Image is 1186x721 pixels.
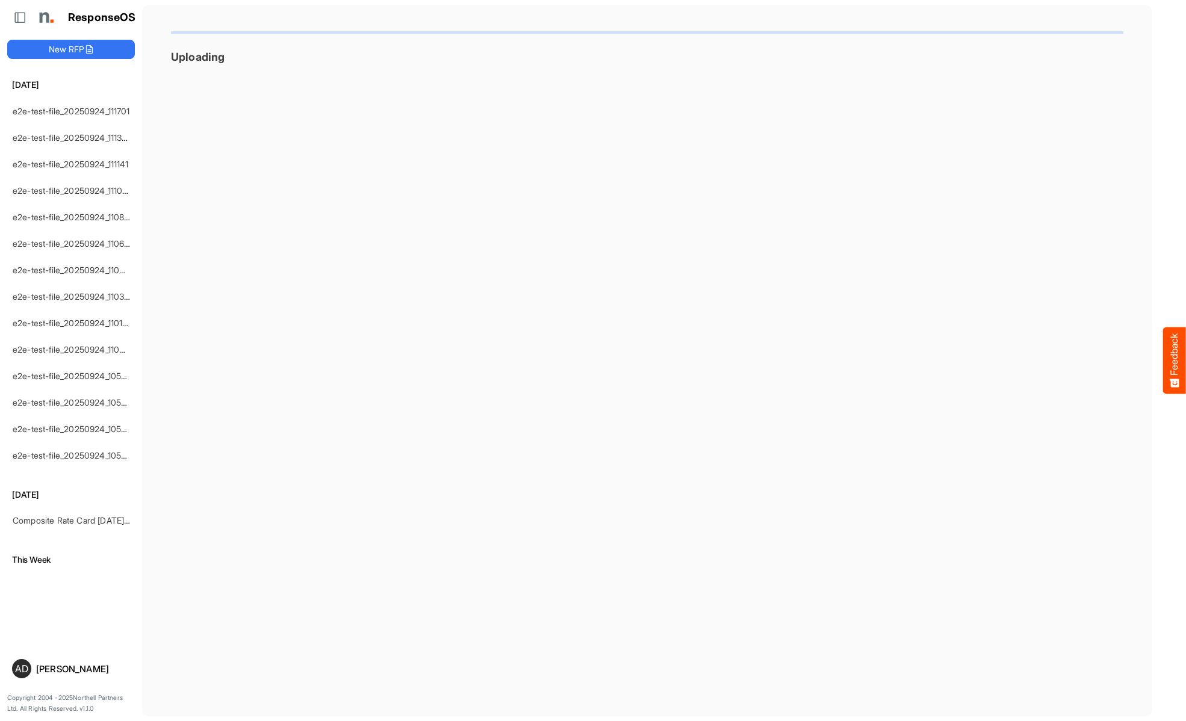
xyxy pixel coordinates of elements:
[13,515,155,525] a: Composite Rate Card [DATE]_smaller
[13,371,135,381] a: e2e-test-file_20250924_105914
[36,664,130,673] div: [PERSON_NAME]
[7,78,135,91] h6: [DATE]
[13,397,136,407] a: e2e-test-file_20250924_105529
[7,488,135,501] h6: [DATE]
[171,51,1123,63] h3: Uploading
[13,132,132,143] a: e2e-test-file_20250924_111359
[13,291,135,302] a: e2e-test-file_20250924_110305
[33,5,57,29] img: Northell
[13,159,129,169] a: e2e-test-file_20250924_111141
[13,185,132,196] a: e2e-test-file_20250924_111033
[15,664,28,673] span: AD
[13,450,136,460] a: e2e-test-file_20250924_105226
[68,11,136,24] h1: ResponseOS
[13,238,135,249] a: e2e-test-file_20250924_110646
[1163,327,1186,394] button: Feedback
[7,40,135,59] button: New RFP
[13,318,133,328] a: e2e-test-file_20250924_110146
[13,106,130,116] a: e2e-test-file_20250924_111701
[13,265,135,275] a: e2e-test-file_20250924_110422
[13,344,135,354] a: e2e-test-file_20250924_110035
[13,212,135,222] a: e2e-test-file_20250924_110803
[13,424,134,434] a: e2e-test-file_20250924_105318
[7,553,135,566] h6: This Week
[7,693,135,714] p: Copyright 2004 - 2025 Northell Partners Ltd. All Rights Reserved. v 1.1.0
